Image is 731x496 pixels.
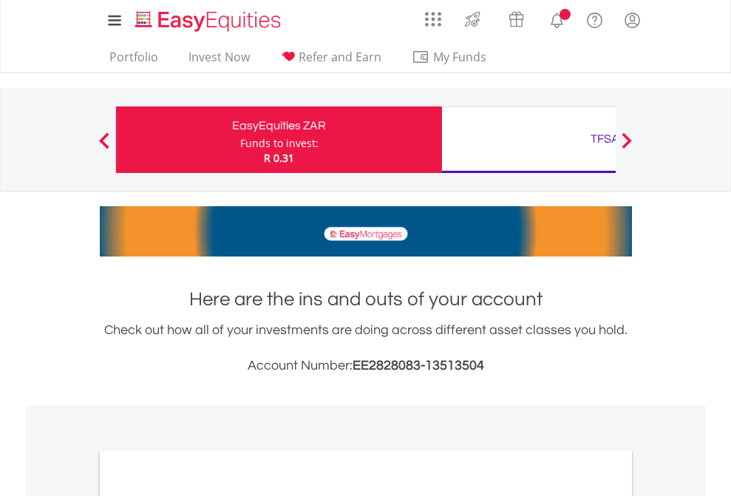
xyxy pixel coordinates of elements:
[415,4,451,27] a: AppsGrid
[425,11,441,27] img: grid-menu-icon.svg
[132,9,287,33] img: EasyEquities_Logo.png
[100,286,632,313] h1: Here are the ins and outs of your account
[494,4,538,31] a: Vouchers
[353,359,484,373] span: EE2828083-13513504
[100,356,632,376] h3: Account Number:
[299,49,381,65] span: Refer and Earn
[183,50,256,72] a: Invest Now
[274,50,387,72] a: Refer and Earn
[100,320,632,376] div: Check out how all of your investments are doing across different asset classes you hold.
[129,4,287,33] a: Home page
[100,206,632,257] img: EasyMortage Promotion Banner
[576,4,613,33] a: FAQ's and Support
[125,115,433,136] div: EasyEquities ZAR
[612,140,642,154] button: Next
[538,4,576,33] a: Notifications
[240,136,319,151] div: Funds to invest:
[412,47,509,67] span: My Funds
[103,50,164,72] a: Portfolio
[89,140,119,154] button: Previous
[264,151,294,165] span: R 0.31
[613,4,651,36] a: My Profile
[504,7,528,31] img: vouchers-v2.svg
[460,7,485,31] img: thrive-v2.svg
